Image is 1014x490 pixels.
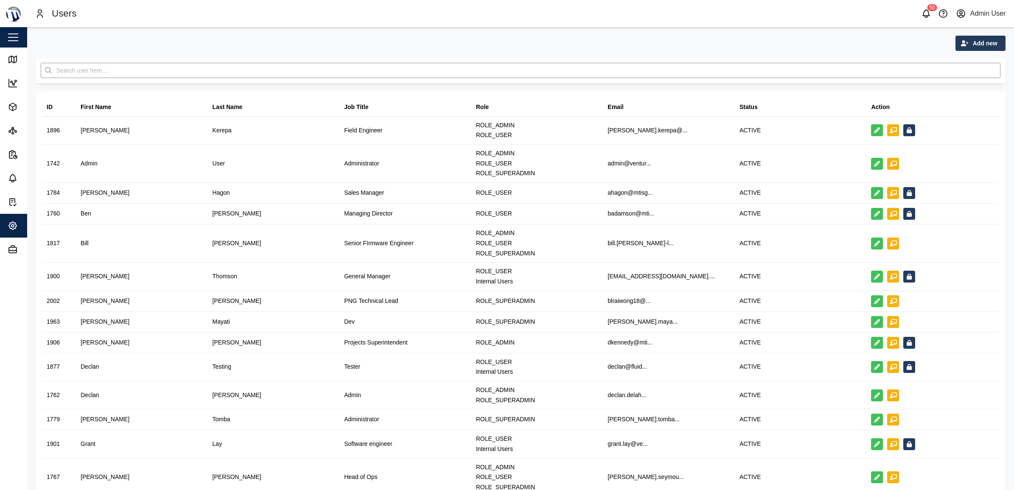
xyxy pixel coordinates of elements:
div: Projects Superintendent [344,338,407,347]
div: Reports [22,150,50,159]
div: ACTIVE [739,362,761,372]
div: ACTIVE [739,297,761,306]
div: ACTIVE [739,317,761,327]
div: [PERSON_NAME] [213,391,261,400]
div: Hagon [213,188,230,198]
div: [EMAIL_ADDRESS][DOMAIN_NAME].... [608,272,715,281]
div: Declan [81,362,99,372]
div: ROLE_SUPERADMIN [476,317,535,327]
img: Main Logo [4,4,23,23]
div: Assets [22,102,47,112]
div: PNG Technical Lead [344,297,398,306]
div: 1817 [47,239,60,248]
div: 1906 [47,338,60,347]
div: ACTIVE [739,272,761,281]
div: Admin User [970,8,1006,19]
div: ROLE_ADMIN [476,463,535,472]
div: General Manager [344,272,390,281]
div: ACTIVE [739,338,761,347]
div: [PERSON_NAME] [213,239,261,248]
div: Testing [213,362,231,372]
div: 1896 [47,126,60,135]
div: 1767 [47,473,60,482]
div: 1963 [47,317,60,327]
div: ACTIVE [739,473,761,482]
div: ROLE_USER [476,159,535,168]
div: ROLE_USER [476,131,515,140]
div: Administrator [344,159,379,168]
div: ahagon@mtisg... [608,188,653,198]
div: [PERSON_NAME].seymou... [608,473,684,482]
button: Admin User [954,8,1007,20]
div: Thomson [213,272,237,281]
div: ACTIVE [739,415,761,424]
div: Ben [81,209,91,218]
div: Tomba [213,415,230,424]
div: Software engineer [344,440,392,449]
div: ROLE_ADMIN [476,149,535,158]
div: grant.lay@ve... [608,440,647,449]
div: ACTIVE [739,391,761,400]
div: dkennedy@mti... [608,338,652,347]
div: Role [476,103,489,112]
div: Internal Users [476,445,513,454]
div: Managing Director [344,209,392,218]
div: Action [871,103,890,112]
div: Head of Ops [344,473,378,482]
div: Admin [344,391,361,400]
div: Users [52,6,76,21]
div: 1877 [47,362,60,372]
button: Add new [955,36,1006,51]
div: Tester [344,362,360,372]
div: 1779 [47,415,60,424]
div: ROLE_SUPERADMIN [476,169,535,178]
div: 1784 [47,188,60,198]
div: ROLE_SUPERADMIN [476,396,535,405]
div: Bill [81,239,89,248]
div: [PERSON_NAME] [213,209,261,218]
div: [PERSON_NAME] [81,272,129,281]
div: ROLE_USER [476,434,513,444]
div: ROLE_ADMIN [476,386,535,395]
div: Internal Users [476,367,513,377]
div: 1760 [47,209,60,218]
div: ROLE_USER [476,358,513,367]
div: ROLE_USER [476,239,535,248]
div: [PERSON_NAME] [81,415,129,424]
div: ROLE_ADMIN [476,121,515,130]
div: ACTIVE [739,239,761,248]
div: Sales Manager [344,188,384,198]
div: declan.delah... [608,391,646,400]
div: [PERSON_NAME] [213,297,261,306]
div: ROLE_ADMIN [476,229,535,238]
div: ACTIVE [739,440,761,449]
div: Last Name [213,103,243,112]
div: ROLE_USER [476,209,512,218]
div: User [213,159,225,168]
div: [PERSON_NAME] [81,473,129,482]
div: ID [47,103,53,112]
div: ROLE_USER [476,473,535,482]
div: Kerepa [213,126,232,135]
div: ROLE_USER [476,188,512,198]
div: Dashboard [22,78,58,88]
div: Map [22,55,40,64]
div: Senior FIrmware Engineer [344,239,413,248]
div: [PERSON_NAME] [213,338,261,347]
div: Alarms [22,174,48,183]
div: Grant [81,440,95,449]
div: [PERSON_NAME].kerepa@... [608,126,687,135]
div: Settings [22,221,50,230]
div: admin@ventur... [608,159,651,168]
div: ROLE_SUPERADMIN [476,297,535,306]
div: Sites [22,126,42,135]
div: Field Engineer [344,126,382,135]
div: [PERSON_NAME] [81,188,129,198]
div: Admin [22,245,46,254]
div: Status [739,103,758,112]
div: ROLE_USER [476,267,513,276]
div: badamson@mti... [608,209,654,218]
div: Internal Users [476,277,513,286]
div: [PERSON_NAME] [81,297,129,306]
div: First Name [81,103,111,112]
